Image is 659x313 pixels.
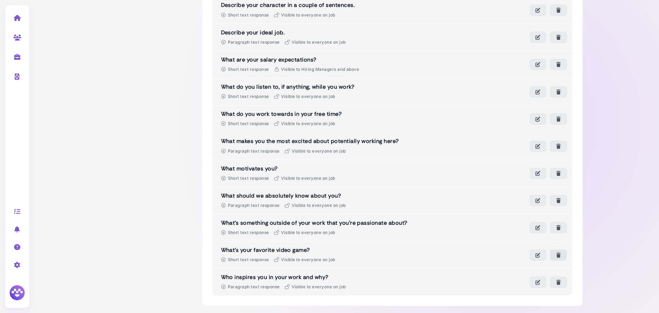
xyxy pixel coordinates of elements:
li: Short text response [221,93,269,100]
h3: What motivates you? [218,165,335,172]
li: Paragraph text response [221,202,280,209]
li: Visible to everyone on job [274,175,335,181]
li: Visible to everyone on job [285,148,346,154]
li: Visible to everyone on job [285,39,346,45]
li: Visible to Hiring Managers and above [274,66,359,72]
h3: What's something outside of your work that you're passionate about? [218,220,411,226]
li: Short text response [221,66,269,72]
h3: What do you work towards in your free time? [218,111,345,117]
h3: What makes you the most excited about potentially working here? [218,138,402,144]
h3: Describe your character in a couple of sentences. [218,2,358,8]
li: Visible to everyone on job [274,257,335,263]
li: Visible to everyone on job [285,284,346,290]
li: Visible to everyone on job [274,230,335,236]
li: Short text response [221,12,269,18]
li: Paragraph text response [221,284,280,290]
h3: What are your salary expectations? [218,56,359,63]
h3: Describe your ideal job. [218,29,346,36]
li: Visible to everyone on job [274,93,335,100]
li: Paragraph text response [221,39,280,45]
li: Short text response [221,175,269,181]
h3: What's your favorite video game? [218,247,335,253]
li: Paragraph text response [221,148,280,154]
li: Short text response [221,121,269,127]
li: Short text response [221,257,269,263]
img: Megan [9,284,26,301]
h3: What should we absolutely know about you? [218,192,346,199]
h3: What do you listen to, if anything, while you work? [218,83,358,90]
li: Visible to everyone on job [274,12,335,18]
li: Short text response [221,230,269,236]
li: Visible to everyone on job [285,202,346,209]
li: Visible to everyone on job [274,121,335,127]
h3: Who inspires you in your work and why? [218,274,346,280]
